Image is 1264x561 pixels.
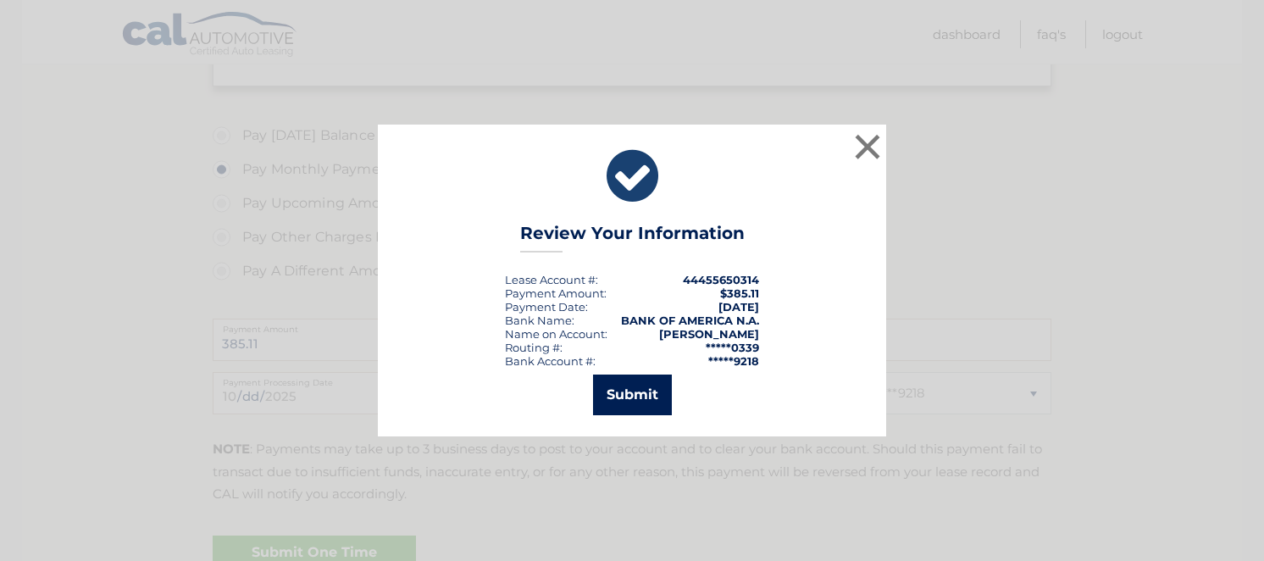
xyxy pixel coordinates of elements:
strong: [PERSON_NAME] [659,327,759,341]
div: Routing #: [505,341,563,354]
span: [DATE] [718,300,759,314]
strong: 44455650314 [683,273,759,286]
strong: BANK OF AMERICA N.A. [621,314,759,327]
button: × [851,130,884,164]
div: Payment Amount: [505,286,607,300]
div: Bank Account #: [505,354,596,368]
div: : [505,300,588,314]
div: Name on Account: [505,327,607,341]
div: Bank Name: [505,314,574,327]
div: Lease Account #: [505,273,598,286]
button: Submit [593,375,672,415]
h3: Review Your Information [520,223,745,253]
span: Payment Date [505,300,585,314]
span: $385.11 [720,286,759,300]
